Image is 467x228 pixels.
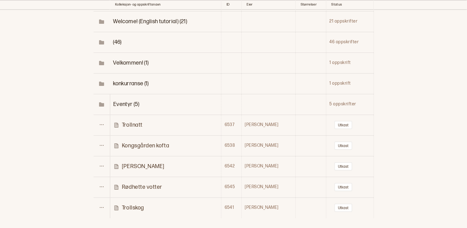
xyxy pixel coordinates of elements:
td: 46 oppskrifter [326,32,373,53]
p: Trollskog [122,204,144,211]
button: Utkast [334,183,352,191]
td: 6545 [221,177,242,197]
td: [PERSON_NAME] [242,115,295,135]
button: Utkast [334,141,352,150]
td: 6537 [221,115,242,135]
a: Rødhette votter [113,184,221,191]
p: Trollnatt [122,121,143,129]
td: 6541 [221,197,242,218]
a: Kongsgården kofta [113,142,221,149]
span: Toggle Row Expanded [94,39,110,45]
td: 1 oppskrift [326,53,373,73]
span: Toggle Row Expanded [94,81,110,87]
button: Utkast [334,121,352,129]
a: [PERSON_NAME] [113,163,221,170]
p: Kongsgården kofta [122,142,169,149]
span: Toggle Row Expanded [113,101,139,108]
p: [PERSON_NAME] [122,163,165,170]
span: Toggle Row Expanded [113,18,187,25]
td: [PERSON_NAME] [242,135,295,156]
span: Toggle Row Expanded [113,39,121,45]
td: 5 oppskrifter [326,94,373,115]
a: Trollnatt [113,121,221,129]
span: Toggle Row Expanded [113,60,148,66]
span: Toggle Row Expanded [94,60,110,66]
span: Toggle Row Expanded [113,80,148,87]
td: 6538 [221,135,242,156]
td: 6542 [221,156,242,177]
td: [PERSON_NAME] [242,177,295,197]
p: Rødhette votter [122,184,162,191]
td: [PERSON_NAME] [242,197,295,218]
span: Toggle Row Expanded [94,19,110,25]
a: Trollskog [113,204,221,211]
td: [PERSON_NAME] [242,156,295,177]
td: 1 oppskrift [326,73,373,94]
span: Toggle Row Expanded [94,101,110,108]
button: Utkast [334,162,352,171]
button: Utkast [334,204,352,212]
td: 21 oppskrifter [326,11,373,32]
